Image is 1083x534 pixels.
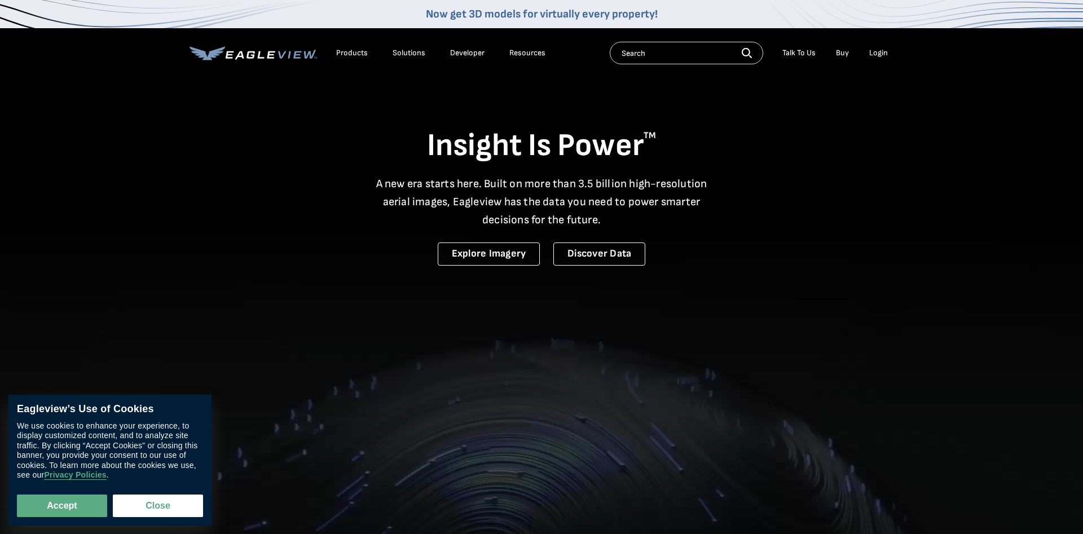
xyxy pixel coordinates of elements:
[644,130,656,141] sup: TM
[393,48,425,58] div: Solutions
[426,7,658,21] a: Now get 3D models for virtually every property!
[190,126,893,166] h1: Insight Is Power
[336,48,368,58] div: Products
[438,242,540,266] a: Explore Imagery
[782,48,816,58] div: Talk To Us
[17,403,203,416] div: Eagleview’s Use of Cookies
[553,242,645,266] a: Discover Data
[17,421,203,480] div: We use cookies to enhance your experience, to display customized content, and to analyze site tra...
[869,48,888,58] div: Login
[17,495,107,517] button: Accept
[44,471,106,480] a: Privacy Policies
[836,48,849,58] a: Buy
[450,48,485,58] a: Developer
[610,42,763,64] input: Search
[113,495,203,517] button: Close
[509,48,545,58] div: Resources
[369,175,714,229] p: A new era starts here. Built on more than 3.5 billion high-resolution aerial images, Eagleview ha...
